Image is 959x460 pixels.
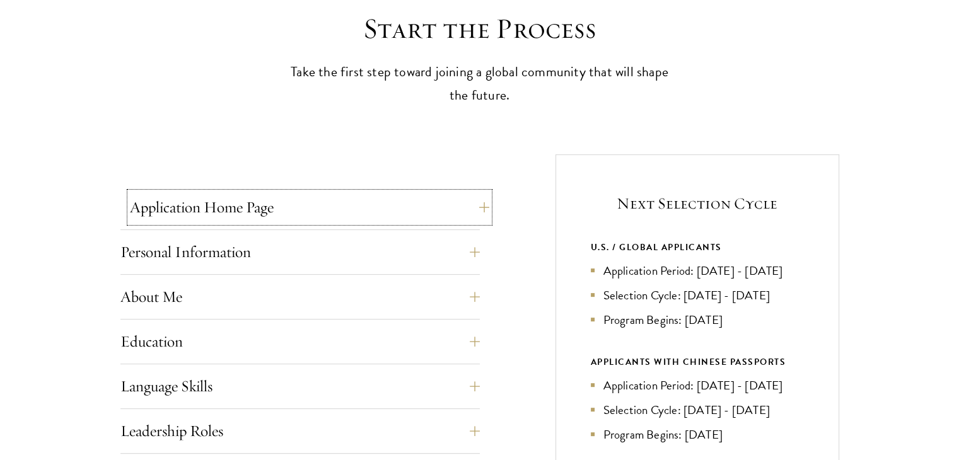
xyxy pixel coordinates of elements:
li: Program Begins: [DATE] [591,425,804,444]
h5: Next Selection Cycle [591,193,804,214]
li: Program Begins: [DATE] [591,311,804,329]
button: Leadership Roles [120,416,480,446]
button: Language Skills [120,371,480,401]
p: Take the first step toward joining a global community that will shape the future. [284,60,675,107]
div: APPLICANTS WITH CHINESE PASSPORTS [591,354,804,370]
li: Application Period: [DATE] - [DATE] [591,376,804,394]
h2: Start the Process [284,11,675,47]
div: U.S. / GLOBAL APPLICANTS [591,239,804,255]
button: About Me [120,282,480,312]
li: Selection Cycle: [DATE] - [DATE] [591,401,804,419]
button: Education [120,326,480,357]
li: Selection Cycle: [DATE] - [DATE] [591,286,804,304]
button: Application Home Page [130,192,489,222]
li: Application Period: [DATE] - [DATE] [591,262,804,280]
button: Personal Information [120,237,480,267]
